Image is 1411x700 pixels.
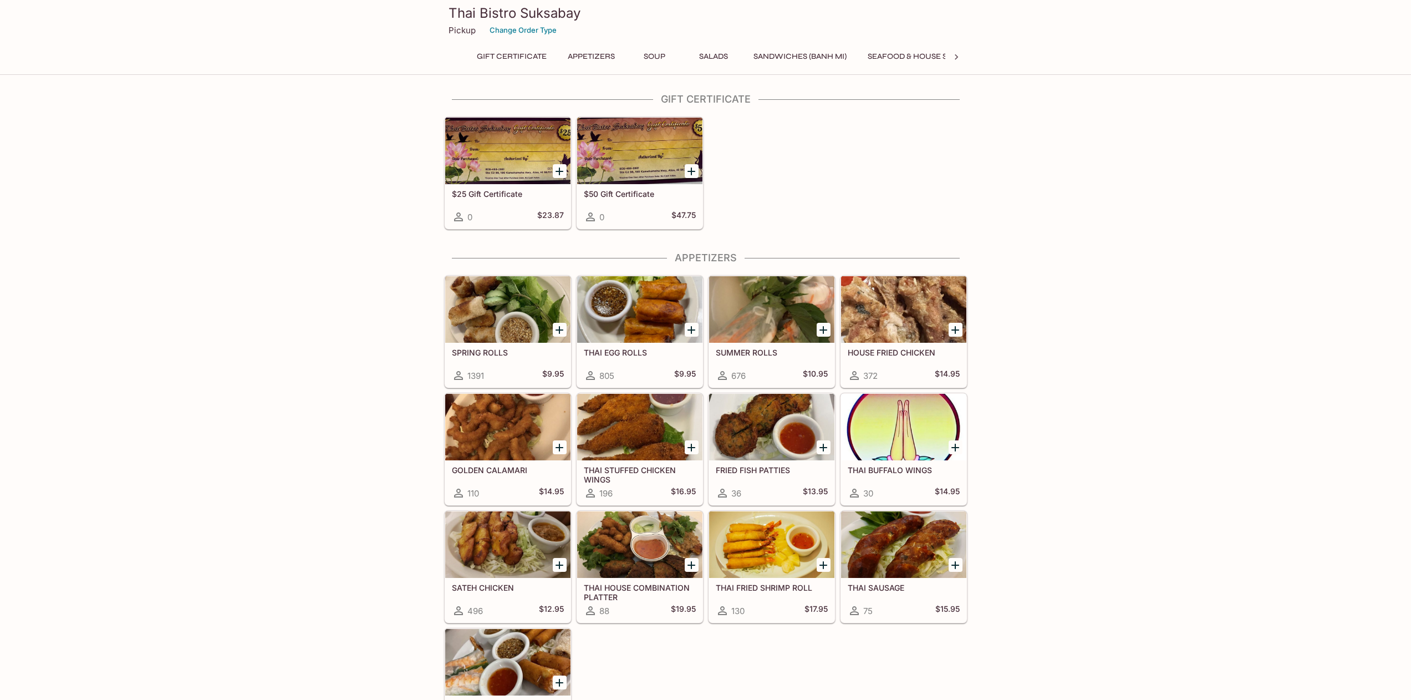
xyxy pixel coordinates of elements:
[553,164,567,178] button: Add $25 Gift Certificate
[577,117,703,229] a: $50 Gift Certificate0$47.75
[577,393,703,505] a: THAI STUFFED CHICKEN WINGS196$16.95
[841,276,967,388] a: HOUSE FRIED CHICKEN372$14.95
[445,117,571,229] a: $25 Gift Certificate0$23.87
[863,606,873,616] span: 75
[630,49,680,64] button: Soup
[803,369,828,382] h5: $10.95
[674,369,696,382] h5: $9.95
[445,511,570,578] div: SATEH CHICKEN
[731,488,741,499] span: 36
[709,394,834,460] div: FRIED FISH PATTIES
[935,604,960,617] h5: $15.95
[935,369,960,382] h5: $14.95
[584,465,696,484] h5: THAI STUFFED CHICKEN WINGS
[599,488,613,499] span: 196
[817,558,831,572] button: Add THAI FRIED SHRIMP ROLL
[445,118,570,184] div: $25 Gift Certificate
[452,583,564,592] h5: SATEH CHICKEN
[452,348,564,357] h5: SPRING ROLLS
[817,440,831,454] button: Add FRIED FISH PATTIES
[553,676,567,689] button: Add THAI MIXED ROLL PLATTER
[689,49,738,64] button: Salads
[863,488,873,499] span: 30
[553,323,567,337] button: Add SPRING ROLLS
[445,276,570,343] div: SPRING ROLLS
[841,511,967,623] a: THAI SAUSAGE75$15.95
[685,323,699,337] button: Add THAI EGG ROLLS
[584,189,696,199] h5: $50 Gift Certificate
[803,486,828,500] h5: $13.95
[731,606,745,616] span: 130
[445,393,571,505] a: GOLDEN CALAMARI110$14.95
[599,606,609,616] span: 88
[841,511,966,578] div: THAI SAUSAGE
[485,22,562,39] button: Change Order Type
[449,4,963,22] h3: Thai Bistro Suksabay
[445,629,570,696] div: THAI MIXED ROLL PLATTER
[467,212,472,222] span: 0
[949,558,962,572] button: Add THAI SAUSAGE
[671,486,696,500] h5: $16.95
[537,210,564,224] h5: $23.87
[862,49,985,64] button: Seafood & House Specials
[539,604,564,617] h5: $12.95
[452,465,564,475] h5: GOLDEN CALAMARI
[562,49,621,64] button: Appetizers
[539,486,564,500] h5: $14.95
[709,276,834,343] div: SUMMER ROLLS
[817,323,831,337] button: Add SUMMER ROLLS
[577,276,703,388] a: THAI EGG ROLLS805$9.95
[716,465,828,475] h5: FRIED FISH PATTIES
[599,371,614,381] span: 805
[444,93,967,105] h4: Gift Certificate
[709,393,835,505] a: FRIED FISH PATTIES36$13.95
[848,465,960,475] h5: THAI BUFFALO WINGS
[709,276,835,388] a: SUMMER ROLLS676$10.95
[445,276,571,388] a: SPRING ROLLS1391$9.95
[445,511,571,623] a: SATEH CHICKEN496$12.95
[445,394,570,460] div: GOLDEN CALAMARI
[449,25,476,35] p: Pickup
[467,371,484,381] span: 1391
[599,212,604,222] span: 0
[841,276,966,343] div: HOUSE FRIED CHICKEN
[685,440,699,454] button: Add THAI STUFFED CHICKEN WINGS
[747,49,853,64] button: Sandwiches (Banh Mi)
[671,210,696,224] h5: $47.75
[716,583,828,592] h5: THAI FRIED SHRIMP ROLL
[848,583,960,592] h5: THAI SAUSAGE
[841,394,966,460] div: THAI BUFFALO WINGS
[709,511,834,578] div: THAI FRIED SHRIMP ROLL
[444,252,967,264] h4: Appetizers
[577,118,702,184] div: $50 Gift Certificate
[935,486,960,500] h5: $14.95
[863,371,878,381] span: 372
[467,606,483,616] span: 496
[709,511,835,623] a: THAI FRIED SHRIMP ROLL130$17.95
[553,440,567,454] button: Add GOLDEN CALAMARI
[553,558,567,572] button: Add SATEH CHICKEN
[467,488,479,499] span: 110
[949,440,962,454] button: Add THAI BUFFALO WINGS
[685,558,699,572] button: Add THAI HOUSE COMBINATION PLATTER
[584,583,696,601] h5: THAI HOUSE COMBINATION PLATTER
[584,348,696,357] h5: THAI EGG ROLLS
[452,189,564,199] h5: $25 Gift Certificate
[716,348,828,357] h5: SUMMER ROLLS
[848,348,960,357] h5: HOUSE FRIED CHICKEN
[804,604,828,617] h5: $17.95
[577,511,703,623] a: THAI HOUSE COMBINATION PLATTER88$19.95
[949,323,962,337] button: Add HOUSE FRIED CHICKEN
[577,394,702,460] div: THAI STUFFED CHICKEN WINGS
[841,393,967,505] a: THAI BUFFALO WINGS30$14.95
[731,371,746,381] span: 676
[542,369,564,382] h5: $9.95
[685,164,699,178] button: Add $50 Gift Certificate
[471,49,553,64] button: Gift Certificate
[671,604,696,617] h5: $19.95
[577,276,702,343] div: THAI EGG ROLLS
[577,511,702,578] div: THAI HOUSE COMBINATION PLATTER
